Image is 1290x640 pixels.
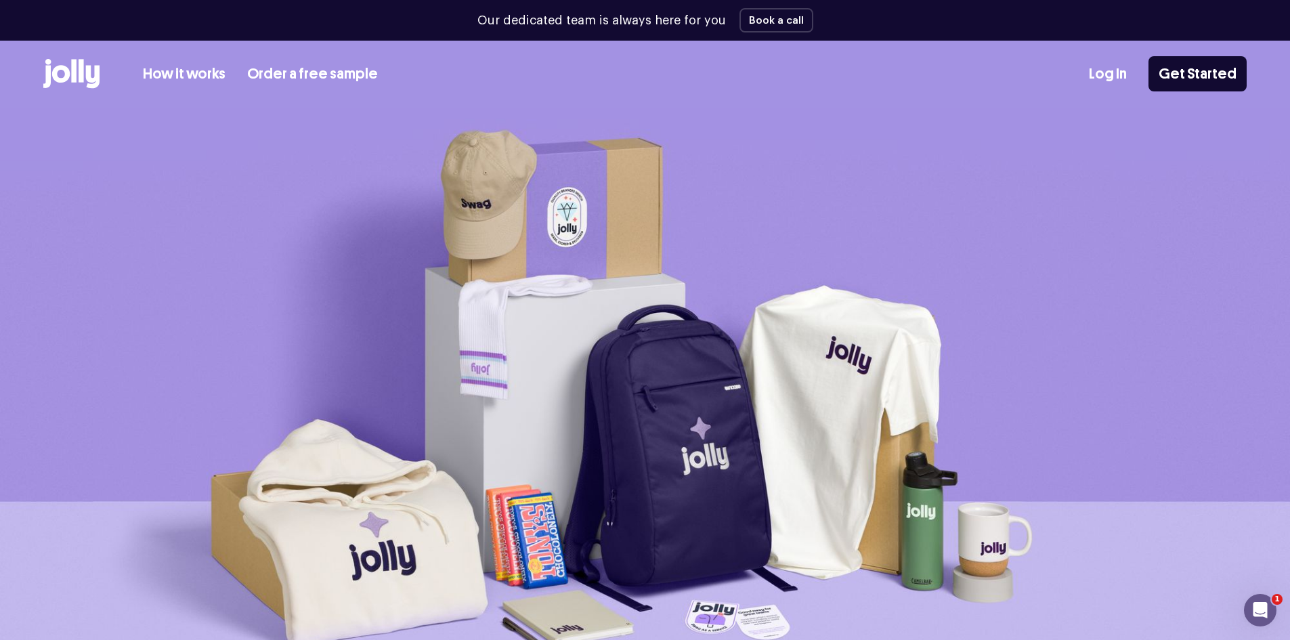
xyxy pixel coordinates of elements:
[143,63,225,85] a: How it works
[1244,594,1276,626] iframe: Intercom live chat
[247,63,378,85] a: Order a free sample
[477,12,726,30] p: Our dedicated team is always here for you
[1272,594,1283,605] span: 1
[739,8,813,33] button: Book a call
[1148,56,1247,91] a: Get Started
[1089,63,1127,85] a: Log In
